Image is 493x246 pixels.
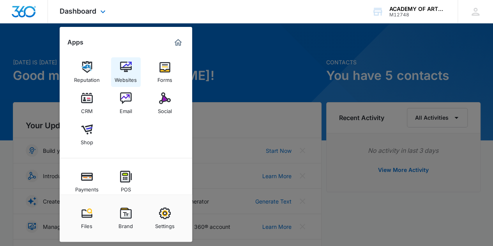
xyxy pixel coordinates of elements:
[81,135,93,145] div: Shop
[72,57,102,87] a: Reputation
[81,219,92,229] div: Files
[155,219,175,229] div: Settings
[111,88,141,118] a: Email
[389,12,446,18] div: account id
[157,73,172,83] div: Forms
[60,7,96,15] span: Dashboard
[81,104,93,114] div: CRM
[72,167,102,196] a: Payments
[111,204,141,233] a: Brand
[111,57,141,87] a: Websites
[158,104,172,114] div: Social
[72,120,102,149] a: Shop
[75,182,99,193] div: Payments
[111,167,141,196] a: POS
[67,39,83,46] h2: Apps
[115,73,137,83] div: Websites
[72,204,102,233] a: Files
[74,73,100,83] div: Reputation
[120,104,132,114] div: Email
[150,204,180,233] a: Settings
[150,57,180,87] a: Forms
[172,36,184,49] a: Marketing 360® Dashboard
[121,182,131,193] div: POS
[118,219,133,229] div: Brand
[389,6,446,12] div: account name
[150,88,180,118] a: Social
[72,88,102,118] a: CRM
